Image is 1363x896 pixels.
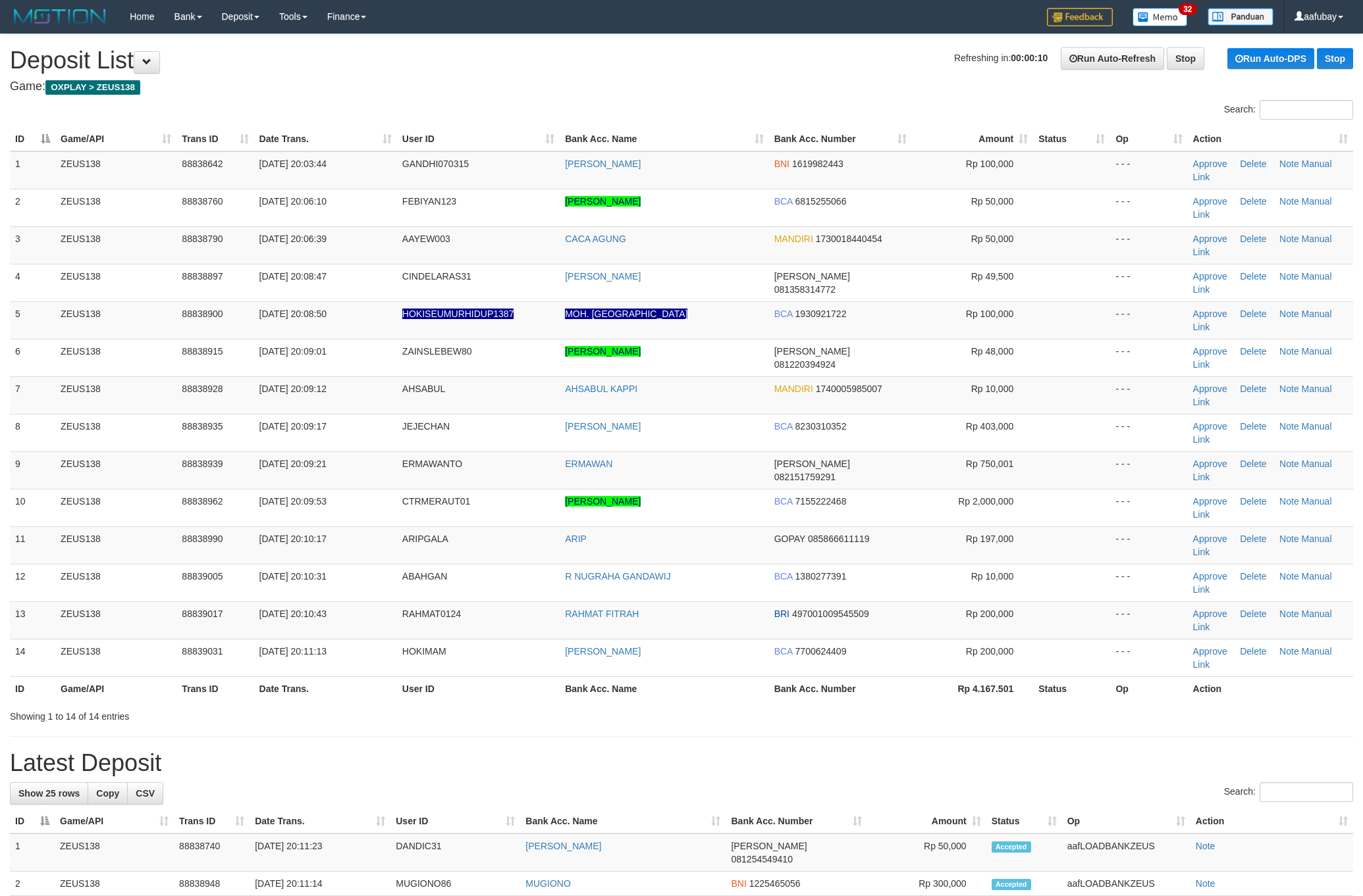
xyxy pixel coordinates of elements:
span: 88838760 [182,196,223,207]
span: Copy 081220394924 to clipboard [774,359,836,370]
th: Date Trans.: activate to sort column ascending [250,809,390,834]
img: Feedback.jpg [1047,8,1113,26]
span: [PERSON_NAME] [774,271,850,282]
a: Delete [1240,196,1266,207]
a: [PERSON_NAME] [565,346,641,357]
strong: 00:00:10 [1011,53,1048,63]
a: [PERSON_NAME] [565,496,641,507]
span: 88838900 [182,309,223,319]
span: MANDIRI [774,234,813,244]
span: CTRMERAUT01 [402,496,470,507]
a: [PERSON_NAME] [565,196,641,207]
span: Copy 1380277391 to clipboard [795,571,847,582]
a: Note [1196,841,1216,851]
td: 7 [10,376,55,414]
td: ZEUS138 [55,339,176,376]
a: ERMAWAN [565,459,612,469]
span: Rp 49,500 [971,271,1014,282]
td: - - - [1110,226,1187,264]
th: Trans ID: activate to sort column ascending [176,127,254,151]
input: Search: [1260,782,1353,802]
span: ARIPGALA [402,534,448,544]
span: 88838642 [182,159,223,169]
a: Manual Link [1193,571,1332,595]
span: [DATE] 20:08:50 [259,309,327,319]
td: ZEUS138 [55,376,176,414]
img: Button%20Memo.svg [1133,8,1188,26]
td: 8 [10,414,55,451]
th: Op: activate to sort column ascending [1110,127,1187,151]
a: Note [1279,271,1299,282]
td: ZEUS138 [55,451,176,489]
th: Bank Acc. Name: activate to sort column ascending [520,809,726,834]
span: BCA [774,196,793,207]
h1: Latest Deposit [10,750,1353,776]
span: 88838915 [182,346,223,357]
td: ZEUS138 [55,414,176,451]
span: Rp 50,000 [971,196,1014,207]
span: BNI [774,159,789,169]
span: Accepted [992,879,1031,890]
a: Approve [1193,196,1227,207]
a: Delete [1240,496,1266,507]
td: - - - [1110,489,1187,526]
a: Note [1279,609,1299,619]
span: Copy 081254549410 to clipboard [731,854,792,864]
a: Delete [1240,571,1266,582]
th: Trans ID [176,676,254,701]
th: ID: activate to sort column descending [10,809,55,834]
span: 88838935 [182,421,223,432]
td: - - - [1110,376,1187,414]
span: Rp 100,000 [966,159,1013,169]
td: 6 [10,339,55,376]
a: Approve [1193,384,1227,394]
a: Show 25 rows [10,782,88,805]
a: AHSABUL KAPPI [565,384,637,394]
span: Rp 200,000 [966,609,1013,619]
td: 11 [10,526,55,564]
span: Copy 1225465056 to clipboard [749,878,801,889]
span: HOKIMAM [402,646,446,657]
th: Op [1110,676,1187,701]
a: Run Auto-Refresh [1061,47,1164,70]
a: Note [1279,234,1299,244]
a: RAHMAT FITRAH [565,609,639,619]
th: Game/API: activate to sort column ascending [55,809,174,834]
td: [DATE] 20:11:14 [250,872,390,896]
span: [DATE] 20:09:17 [259,421,327,432]
td: ZEUS138 [55,639,176,676]
span: BCA [774,309,793,319]
span: Copy 1619982443 to clipboard [792,159,843,169]
span: AHSABUL [402,384,445,394]
h4: Game: [10,80,1353,93]
a: Manual Link [1193,159,1332,182]
td: aafLOADBANKZEUS [1062,834,1190,872]
a: [PERSON_NAME] [565,421,641,432]
a: Delete [1240,234,1266,244]
a: Manual Link [1193,309,1332,332]
a: Manual Link [1193,459,1332,482]
img: MOTION_logo.png [10,7,110,26]
a: Note [1196,878,1216,889]
span: Copy 8230310352 to clipboard [795,421,847,432]
a: [PERSON_NAME] [565,159,641,169]
th: Action: activate to sort column ascending [1190,809,1353,834]
th: ID [10,676,55,701]
span: [DATE] 20:03:44 [259,159,327,169]
a: ARIP [565,534,587,544]
a: Approve [1193,571,1227,582]
span: [DATE] 20:10:17 [259,534,327,544]
span: Copy 1930921722 to clipboard [795,309,847,319]
a: Manual Link [1193,609,1332,632]
span: 88839005 [182,571,223,582]
span: BCA [774,571,793,582]
td: DANDIC31 [390,834,520,872]
span: Copy 082151759291 to clipboard [774,472,836,482]
a: Manual Link [1193,271,1332,295]
a: Note [1279,421,1299,432]
span: 88838939 [182,459,223,469]
th: Amount: activate to sort column ascending [867,809,986,834]
span: [DATE] 20:09:53 [259,496,327,507]
span: FEBIYAN123 [402,196,456,207]
a: Note [1279,459,1299,469]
